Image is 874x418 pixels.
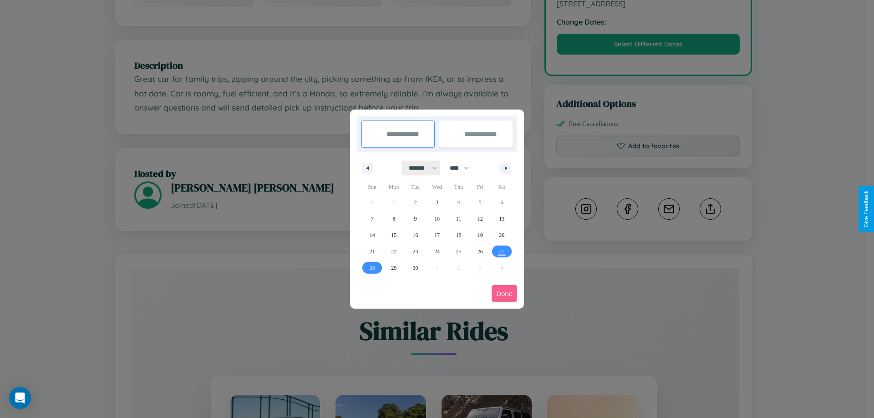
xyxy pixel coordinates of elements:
button: 18 [448,227,469,243]
span: 16 [413,227,418,243]
span: 20 [499,227,504,243]
button: 20 [491,227,513,243]
button: 26 [469,243,491,260]
span: Sun [361,180,383,194]
button: Done [492,285,517,302]
button: 19 [469,227,491,243]
span: 12 [478,211,483,227]
button: 5 [469,194,491,211]
span: Thu [448,180,469,194]
span: 19 [478,227,483,243]
button: 29 [383,260,404,276]
span: 29 [391,260,396,276]
span: Fri [469,180,491,194]
button: 17 [426,227,447,243]
button: 11 [448,211,469,227]
button: 2 [405,194,426,211]
span: 5 [479,194,482,211]
span: Tue [405,180,426,194]
span: Wed [426,180,447,194]
div: Open Intercom Messenger [9,387,31,409]
span: 7 [371,211,374,227]
span: 6 [500,194,503,211]
span: 21 [370,243,375,260]
button: 15 [383,227,404,243]
span: 3 [436,194,438,211]
button: 4 [448,194,469,211]
span: 30 [413,260,418,276]
button: 1 [383,194,404,211]
span: 23 [413,243,418,260]
button: 28 [361,260,383,276]
button: 23 [405,243,426,260]
span: 24 [434,243,440,260]
button: 14 [361,227,383,243]
button: 10 [426,211,447,227]
span: 15 [391,227,396,243]
button: 13 [491,211,513,227]
span: 27 [499,243,504,260]
button: 7 [361,211,383,227]
span: Sat [491,180,513,194]
button: 6 [491,194,513,211]
span: 10 [434,211,440,227]
button: 24 [426,243,447,260]
span: 14 [370,227,375,243]
span: 18 [456,227,461,243]
div: Give Feedback [863,191,869,227]
button: 3 [426,194,447,211]
span: Mon [383,180,404,194]
span: 4 [457,194,460,211]
button: 22 [383,243,404,260]
span: 8 [392,211,395,227]
span: 26 [478,243,483,260]
button: 12 [469,211,491,227]
span: 17 [434,227,440,243]
button: 27 [491,243,513,260]
span: 2 [414,194,417,211]
button: 16 [405,227,426,243]
span: 13 [499,211,504,227]
span: 22 [391,243,396,260]
button: 30 [405,260,426,276]
button: 21 [361,243,383,260]
button: 9 [405,211,426,227]
span: 1 [392,194,395,211]
span: 9 [414,211,417,227]
span: 25 [456,243,461,260]
span: 11 [456,211,462,227]
button: 25 [448,243,469,260]
span: 28 [370,260,375,276]
button: 8 [383,211,404,227]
